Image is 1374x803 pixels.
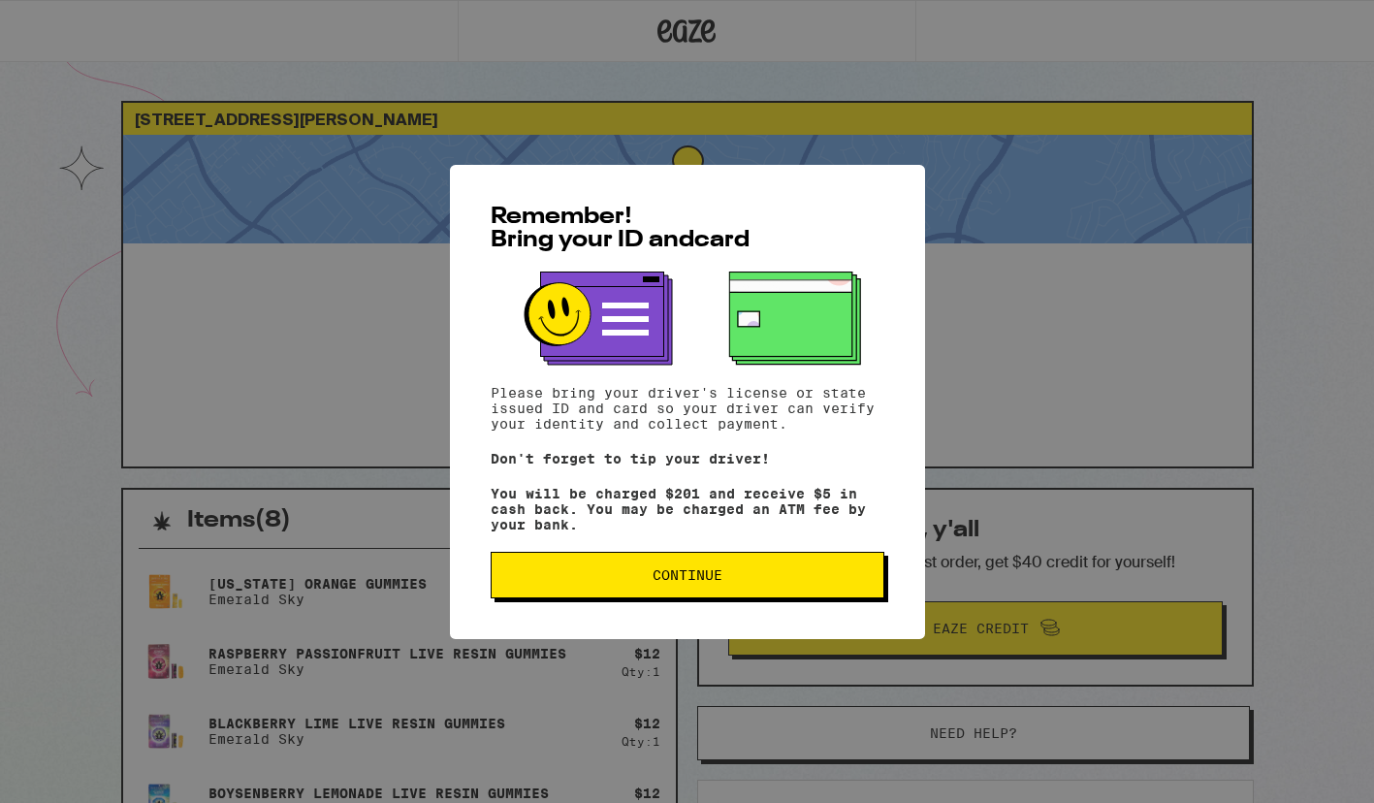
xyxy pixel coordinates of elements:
p: Don't forget to tip your driver! [491,451,884,466]
button: Continue [491,552,884,598]
span: Continue [653,568,722,582]
p: You will be charged $201 and receive $5 in cash back. You may be charged an ATM fee by your bank. [491,486,884,532]
span: Remember! Bring your ID and card [491,206,750,252]
p: Please bring your driver's license or state issued ID and card so your driver can verify your ide... [491,385,884,432]
iframe: Opens a widget where you can find more information [1250,745,1355,793]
